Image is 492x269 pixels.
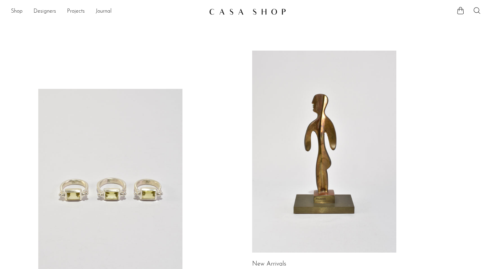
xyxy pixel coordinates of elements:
a: Journal [96,7,112,16]
a: Projects [67,7,85,16]
nav: Desktop navigation [11,6,204,17]
a: New Arrivals [252,261,286,267]
a: Designers [33,7,56,16]
ul: NEW HEADER MENU [11,6,204,17]
a: Shop [11,7,23,16]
